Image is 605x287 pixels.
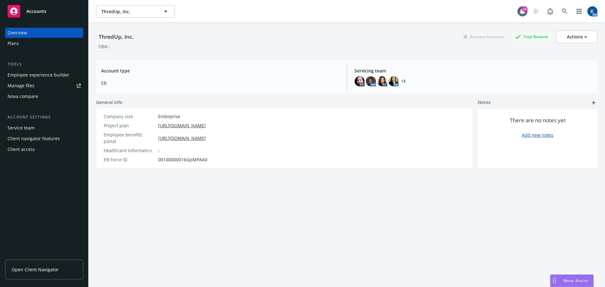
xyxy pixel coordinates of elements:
div: 10 [522,6,527,12]
span: Open Client Navigator [12,266,59,273]
button: Actions [556,31,597,43]
a: Service team [5,123,83,133]
div: Business Insurance [460,33,507,41]
div: Nova compare [8,91,38,101]
div: Actions [567,31,587,43]
span: 001d000001bGpMPAA0 [158,156,207,163]
a: add [590,99,597,106]
span: EB [101,80,339,86]
a: [URL][DOMAIN_NAME] [158,122,206,129]
a: Switch app [573,5,585,18]
div: Manage files [8,81,34,91]
a: Accounts [5,3,83,20]
div: EB Force ID [104,156,156,163]
a: Manage files [5,81,83,91]
div: Service team [8,123,35,133]
span: Servicing team [354,67,592,74]
a: Employee experience builder [5,70,83,80]
a: +3 [401,79,406,83]
div: Account settings [5,114,83,120]
a: Report a Bug [544,5,556,18]
img: photo [389,76,399,86]
span: Nova Assist [563,278,588,283]
a: Nova compare [5,91,83,101]
div: Total Rewards [512,33,551,41]
img: photo [377,76,387,86]
span: Accounts [26,9,46,14]
div: Drag to move [550,275,558,287]
a: Search [558,5,571,18]
span: Notes [478,99,491,106]
a: Plans [5,38,83,49]
span: ThredUp, Inc. [101,8,156,15]
div: Overview [8,28,27,38]
div: Client navigator features [8,134,60,144]
a: Add new notes [522,132,553,138]
button: Nova Assist [550,274,594,287]
span: Enterprise [158,113,180,120]
a: Start snowing [529,5,542,18]
a: Client navigator features [5,134,83,144]
img: photo [354,76,365,86]
button: ThredUp, Inc. [96,5,175,18]
div: Company size [104,113,156,120]
span: Account type [101,67,339,74]
span: General info [96,99,123,106]
a: Client access [5,144,83,154]
span: There are no notes yet [510,117,566,124]
a: [URL][DOMAIN_NAME] [158,135,206,141]
div: Plans [8,38,19,49]
div: Employee experience builder [8,70,69,80]
div: DBA: - [99,43,110,50]
div: Project plan [104,122,156,129]
img: photo [366,76,376,86]
div: Client access [8,144,35,154]
div: ThredUp, Inc. [96,33,136,41]
span: - [158,147,160,154]
a: Overview [5,28,83,38]
div: Healthcare Informatics [104,147,156,154]
img: photo [587,6,597,16]
div: Employee benefits portal [104,131,156,145]
div: Tools [5,61,83,67]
